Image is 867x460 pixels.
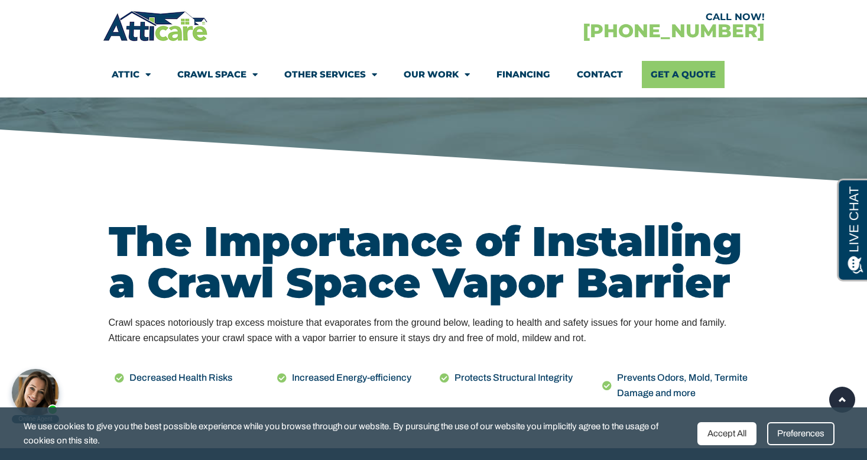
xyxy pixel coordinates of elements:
[24,419,689,448] span: We use cookies to give you the best possible experience while you browse through our website. By ...
[577,61,623,88] a: Contact
[642,61,725,88] a: Get A Quote
[697,422,756,445] div: Accept All
[109,221,759,303] h2: The Importance of Installing a Crawl Space Vapor Barrier
[452,370,573,386] span: Protects Structural Integrity
[289,370,411,386] span: Increased Energy-efficiency
[29,9,95,24] span: Opens a chat window
[496,61,550,88] a: Financing
[614,370,753,401] span: Prevents Odors, Mold, Termite Damage and more
[284,61,377,88] a: Other Services
[112,61,756,88] nav: Menu
[434,12,765,22] div: CALL NOW!
[767,422,834,445] div: Preferences
[177,61,258,88] a: Crawl Space
[109,315,759,346] div: Crawl spaces notoriously trap excess moisture that evaporates from the ground below, leading to h...
[404,61,470,88] a: Our Work
[112,61,151,88] a: Attic
[6,336,195,425] iframe: Chat Invitation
